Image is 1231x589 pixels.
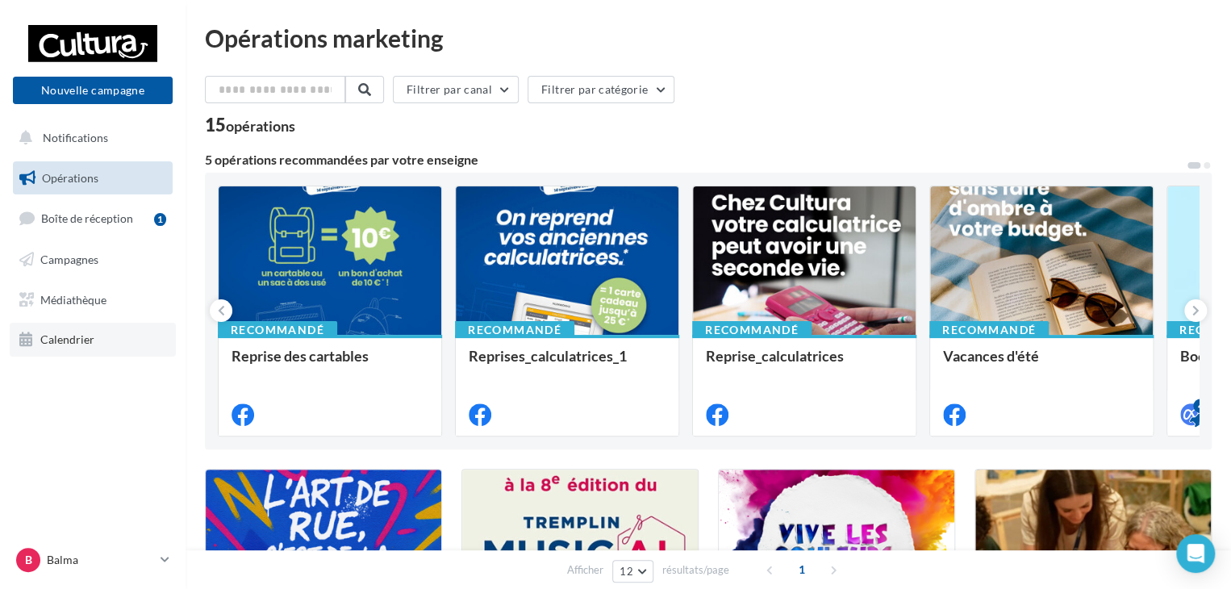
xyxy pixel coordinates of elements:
[41,211,133,225] span: Boîte de réception
[943,348,1140,380] div: Vacances d'été
[10,201,176,236] a: Boîte de réception1
[393,76,519,103] button: Filtrer par canal
[232,348,428,380] div: Reprise des cartables
[455,321,574,339] div: Recommandé
[10,161,176,195] a: Opérations
[47,552,154,568] p: Balma
[43,131,108,144] span: Notifications
[226,119,295,133] div: opérations
[40,253,98,266] span: Campagnes
[205,153,1186,166] div: 5 opérations recommandées par votre enseigne
[13,77,173,104] button: Nouvelle campagne
[528,76,674,103] button: Filtrer par catégorie
[205,116,295,134] div: 15
[42,171,98,185] span: Opérations
[154,213,166,226] div: 1
[692,321,812,339] div: Recommandé
[205,26,1212,50] div: Opérations marketing
[929,321,1049,339] div: Recommandé
[13,545,173,575] a: B Balma
[662,562,729,578] span: résultats/page
[10,121,169,155] button: Notifications
[10,323,176,357] a: Calendrier
[10,243,176,277] a: Campagnes
[612,560,653,583] button: 12
[789,557,815,583] span: 1
[10,283,176,317] a: Médiathèque
[620,565,633,578] span: 12
[706,348,903,380] div: Reprise_calculatrices
[1176,534,1215,573] div: Open Intercom Messenger
[40,292,106,306] span: Médiathèque
[1193,399,1208,413] div: 4
[40,332,94,346] span: Calendrier
[567,562,603,578] span: Afficher
[25,552,32,568] span: B
[218,321,337,339] div: Recommandé
[469,348,666,380] div: Reprises_calculatrices_1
